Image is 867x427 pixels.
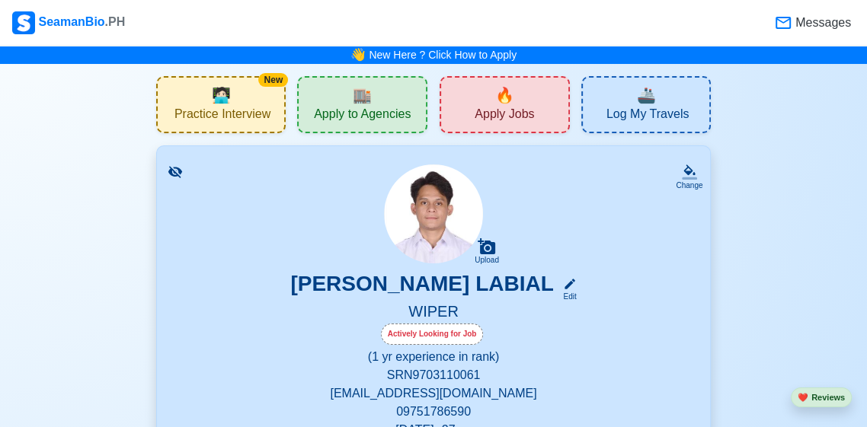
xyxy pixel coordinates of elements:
span: Log My Travels [606,107,689,126]
p: 09751786590 [175,403,693,421]
div: Upload [475,256,499,265]
span: Messages [792,14,851,32]
div: Edit [557,291,577,302]
span: Apply Jobs [475,107,534,126]
span: .PH [105,15,126,28]
span: agencies [353,84,372,107]
p: (1 yr experience in rank) [175,348,693,366]
a: New Here ? Click How to Apply [369,49,517,61]
div: New [258,73,288,87]
h5: WIPER [175,302,693,323]
div: Change [676,180,702,191]
h3: [PERSON_NAME] LABIAL [290,271,553,302]
span: interview [212,84,231,107]
span: bell [349,44,367,65]
button: heartReviews [791,387,852,408]
span: travel [637,84,656,107]
div: Actively Looking for Job [381,323,484,345]
p: SRN 9703110061 [175,366,693,384]
span: heart [798,393,808,402]
img: Logo [12,11,35,34]
div: SeamanBio [12,11,125,34]
span: Apply to Agencies [314,107,411,126]
p: [EMAIL_ADDRESS][DOMAIN_NAME] [175,384,693,403]
span: new [495,84,514,107]
span: Practice Interview [174,107,270,126]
